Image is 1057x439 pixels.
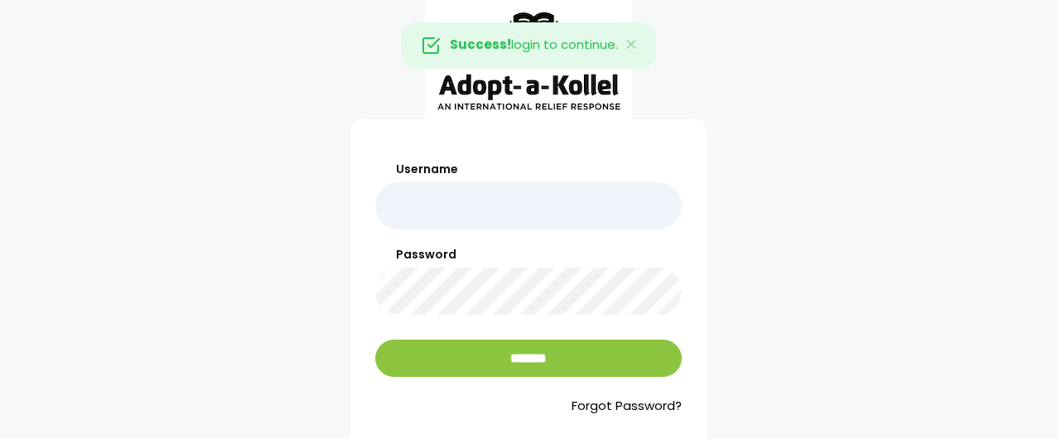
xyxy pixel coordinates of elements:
[375,161,682,178] label: Username
[375,397,682,416] a: Forgot Password?
[608,23,656,68] button: Close
[450,36,511,53] strong: Success!
[401,22,656,69] div: login to continue.
[375,246,682,263] label: Password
